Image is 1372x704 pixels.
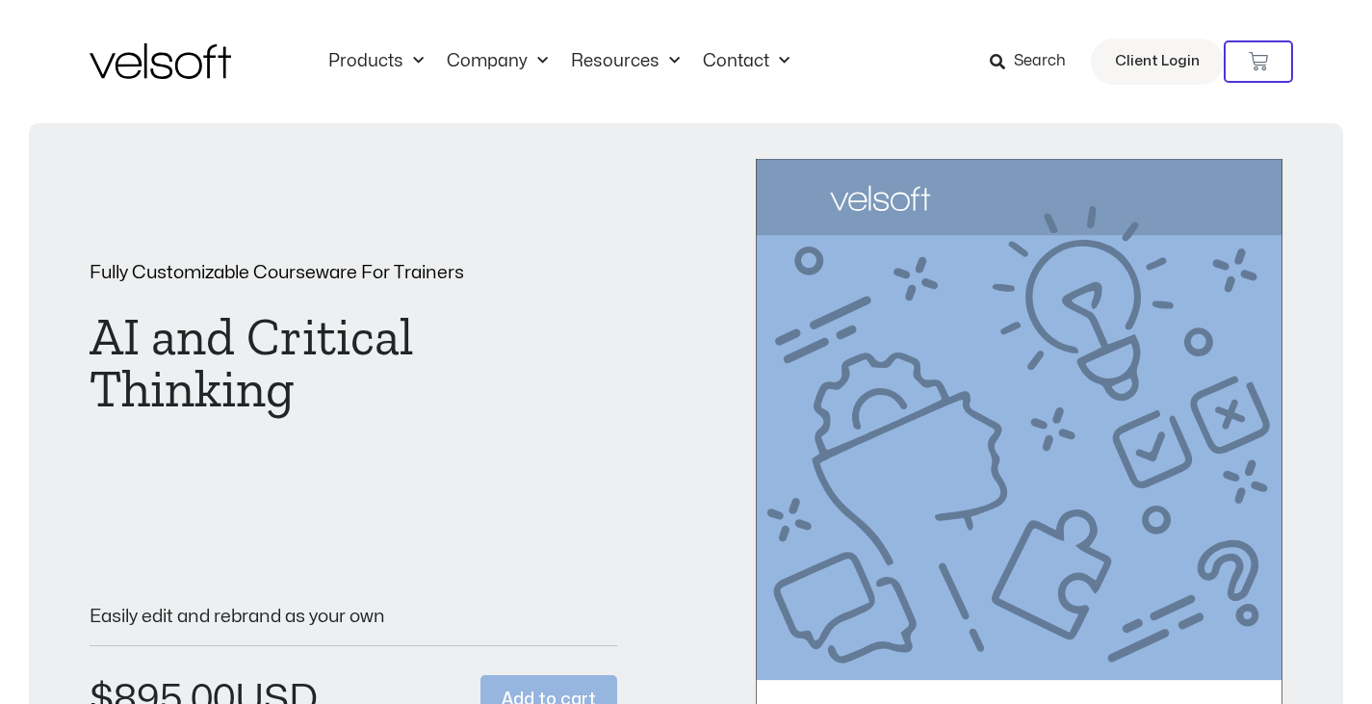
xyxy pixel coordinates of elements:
[1091,39,1224,85] a: Client Login
[317,51,801,72] nav: Menu
[1115,49,1200,74] span: Client Login
[317,51,435,72] a: ProductsMenu Toggle
[1014,49,1066,74] span: Search
[90,43,231,79] img: Velsoft Training Materials
[90,608,618,626] p: Easily edit and rebrand as your own
[90,311,618,415] h1: AI and Critical Thinking
[990,45,1079,78] a: Search
[559,51,691,72] a: ResourcesMenu Toggle
[691,51,801,72] a: ContactMenu Toggle
[435,51,559,72] a: CompanyMenu Toggle
[90,264,618,282] p: Fully Customizable Courseware For Trainers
